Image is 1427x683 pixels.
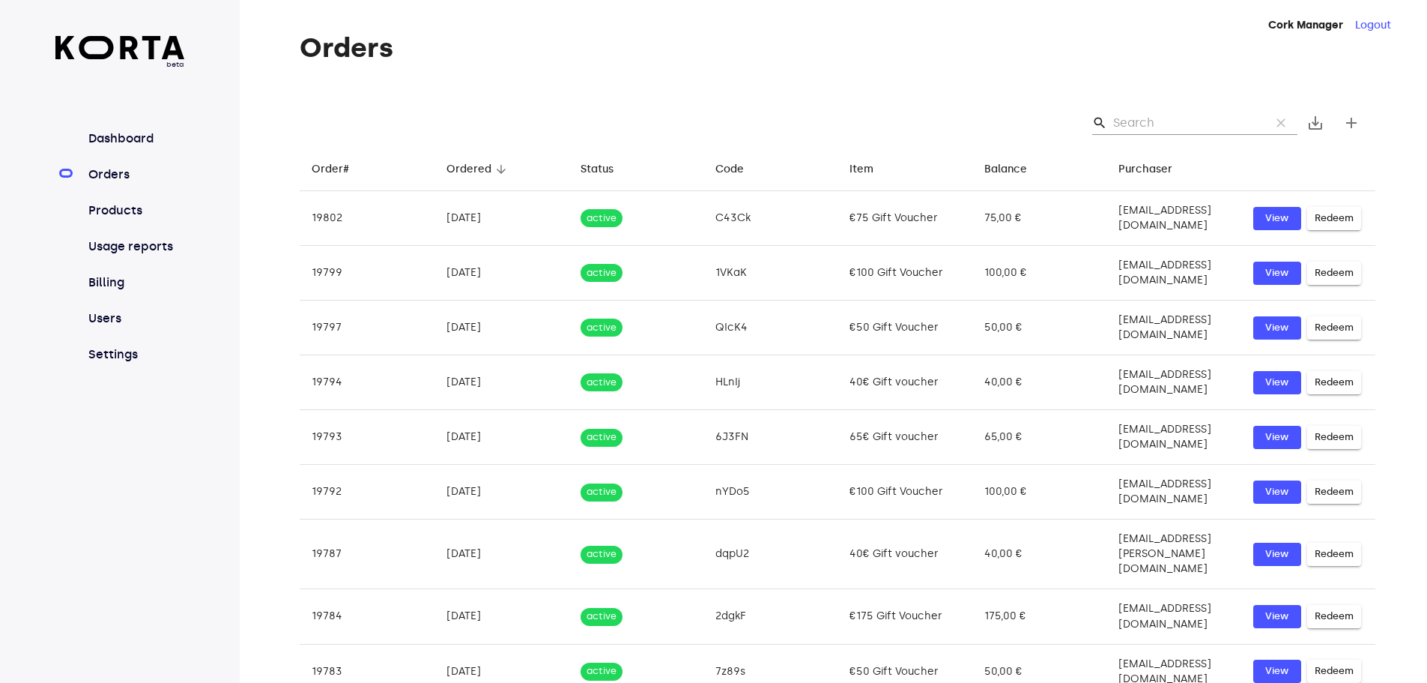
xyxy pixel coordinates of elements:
[703,355,838,410] td: HLnIj
[703,246,838,301] td: 1VKaK
[85,166,185,184] a: Orders
[837,410,972,465] td: 65€ Gift voucher
[1253,660,1301,683] button: View
[434,246,569,301] td: [DATE]
[300,33,1375,63] h1: Orders
[715,160,763,178] span: Code
[1315,484,1354,501] span: Redeem
[312,160,369,178] span: Order#
[300,246,434,301] td: 19799
[849,160,893,178] span: Item
[1118,160,1172,178] div: Purchaser
[434,465,569,520] td: [DATE]
[972,191,1107,246] td: 75,00 €
[581,664,622,679] span: active
[446,160,511,178] span: Ordered
[1106,520,1241,589] td: [EMAIL_ADDRESS][PERSON_NAME][DOMAIN_NAME]
[494,163,508,176] span: arrow_downward
[300,301,434,355] td: 19797
[715,160,744,178] div: Code
[434,191,569,246] td: [DATE]
[1307,316,1361,340] button: Redeem
[1307,426,1361,449] button: Redeem
[1106,301,1241,355] td: [EMAIL_ADDRESS][DOMAIN_NAME]
[703,589,838,644] td: 2dgkF
[312,160,349,178] div: Order#
[1307,605,1361,628] button: Redeem
[984,160,1027,178] div: Balance
[1333,105,1369,141] button: Create new gift card
[1253,605,1301,628] button: View
[1355,18,1391,33] button: Logout
[1106,589,1241,644] td: [EMAIL_ADDRESS][DOMAIN_NAME]
[837,191,972,246] td: €75 Gift Voucher
[703,301,838,355] td: QIcK4
[1113,111,1258,135] input: Search
[300,589,434,644] td: 19784
[434,301,569,355] td: [DATE]
[1315,374,1354,391] span: Redeem
[1106,191,1241,246] td: [EMAIL_ADDRESS][DOMAIN_NAME]
[1315,319,1354,337] span: Redeem
[837,520,972,589] td: 40€ Gift voucher
[1261,210,1294,227] span: View
[972,589,1107,644] td: 175,00 €
[55,36,185,59] img: Korta
[1253,426,1301,449] button: View
[85,274,185,292] a: Billing
[434,589,569,644] td: [DATE]
[972,465,1107,520] td: 100,00 €
[837,465,972,520] td: €100 Gift Voucher
[1106,410,1241,465] td: [EMAIL_ADDRESS][DOMAIN_NAME]
[85,130,185,148] a: Dashboard
[581,376,622,390] span: active
[1261,484,1294,501] span: View
[837,589,972,644] td: €175 Gift Voucher
[1261,546,1294,563] span: View
[1307,660,1361,683] button: Redeem
[1306,114,1324,132] span: save_alt
[1315,546,1354,563] span: Redeem
[1315,429,1354,446] span: Redeem
[1342,114,1360,132] span: add
[434,355,569,410] td: [DATE]
[1315,663,1354,680] span: Redeem
[1253,207,1301,230] button: View
[581,430,622,445] span: active
[984,160,1046,178] span: Balance
[703,520,838,589] td: dqpU2
[300,465,434,520] td: 19792
[581,485,622,499] span: active
[1253,481,1301,504] button: View
[434,520,569,589] td: [DATE]
[972,410,1107,465] td: 65,00 €
[581,266,622,280] span: active
[1261,429,1294,446] span: View
[85,310,185,328] a: Users
[972,246,1107,301] td: 100,00 €
[1253,262,1301,285] button: View
[85,346,185,364] a: Settings
[837,355,972,410] td: 40€ Gift voucher
[85,238,185,256] a: Usage reports
[1261,265,1294,282] span: View
[1307,481,1361,504] button: Redeem
[1253,543,1301,566] button: View
[1253,316,1301,340] button: View
[1253,371,1301,394] button: View
[434,410,569,465] td: [DATE]
[1315,265,1354,282] span: Redeem
[837,301,972,355] td: €50 Gift Voucher
[1315,608,1354,625] span: Redeem
[85,202,185,220] a: Products
[1106,246,1241,301] td: [EMAIL_ADDRESS][DOMAIN_NAME]
[703,191,838,246] td: C43Ck
[300,410,434,465] td: 19793
[1307,543,1361,566] button: Redeem
[972,301,1107,355] td: 50,00 €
